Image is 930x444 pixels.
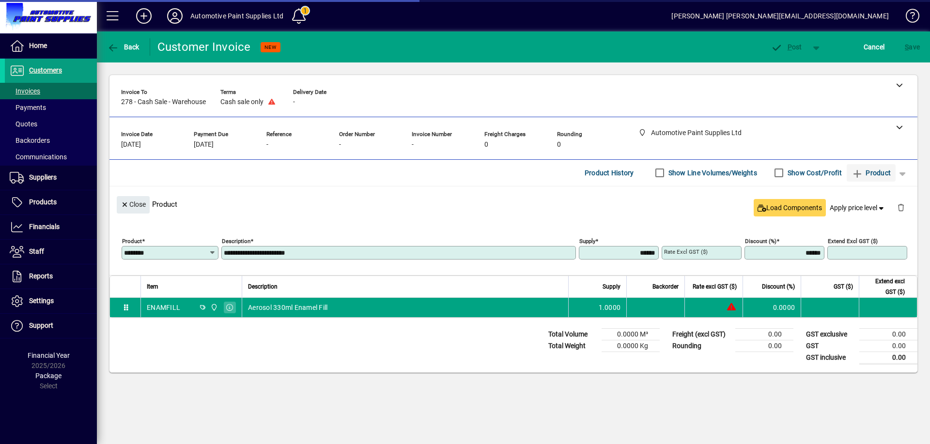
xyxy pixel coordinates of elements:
a: Communications [5,149,97,165]
button: Save [902,38,922,56]
span: Invoices [10,87,40,95]
span: Quotes [10,120,37,128]
span: - [412,141,414,149]
span: Package [35,372,62,380]
span: S [905,43,909,51]
td: GST exclusive [801,328,859,340]
a: Financials [5,215,97,239]
app-page-header-button: Back [97,38,150,56]
a: Knowledge Base [899,2,918,33]
a: Backorders [5,132,97,149]
td: 0.0000 M³ [602,328,660,340]
button: Profile [159,7,190,25]
label: Show Line Volumes/Weights [666,168,757,178]
span: Staff [29,247,44,255]
button: Apply price level [826,199,890,216]
mat-label: Discount (%) [745,237,776,244]
label: Show Cost/Profit [786,168,842,178]
button: Cancel [861,38,887,56]
a: Quotes [5,116,97,132]
button: Add [128,7,159,25]
span: [DATE] [121,141,141,149]
td: Total Volume [543,328,602,340]
span: Financial Year [28,352,70,359]
span: Customers [29,66,62,74]
td: 0.0000 Kg [602,340,660,352]
span: Settings [29,297,54,305]
span: Description [248,281,278,292]
span: Home [29,42,47,49]
span: ave [905,39,920,55]
mat-label: Rate excl GST ($) [664,248,708,255]
mat-label: Supply [579,237,595,244]
span: 0 [484,141,488,149]
button: Product History [581,164,638,182]
a: Suppliers [5,166,97,190]
span: Discount (%) [762,281,795,292]
span: 278 - Cash Sale - Warehouse [121,98,206,106]
app-page-header-button: Close [114,200,152,209]
span: Cash sale only [220,98,263,106]
div: Product [109,186,917,222]
span: Communications [10,153,67,161]
td: GST [801,340,859,352]
a: Settings [5,289,97,313]
button: Product [847,164,896,182]
span: Extend excl GST ($) [865,276,905,297]
span: Backorders [10,137,50,144]
a: Reports [5,264,97,289]
span: Rate excl GST ($) [693,281,737,292]
a: Staff [5,240,97,264]
button: Load Components [754,199,826,216]
span: Apply price level [830,203,886,213]
span: 0 [557,141,561,149]
div: ENAMFILL [147,303,180,312]
app-page-header-button: Delete [889,203,913,212]
button: Delete [889,196,913,219]
span: P [788,43,792,51]
div: Automotive Paint Supplies Ltd [190,8,283,24]
span: GST ($) [834,281,853,292]
span: Products [29,198,57,206]
td: 0.00 [859,340,917,352]
td: GST inclusive [801,352,859,364]
span: Support [29,322,53,329]
span: ost [771,43,802,51]
a: Support [5,314,97,338]
span: Supply [603,281,620,292]
span: Cancel [864,39,885,55]
span: Financials [29,223,60,230]
mat-label: Description [222,237,250,244]
button: Post [766,38,807,56]
span: [DATE] [194,141,214,149]
td: Total Weight [543,340,602,352]
a: Home [5,34,97,58]
span: 1.0000 [599,303,621,312]
span: Suppliers [29,173,57,181]
button: Close [117,196,150,214]
td: 0.0000 [743,298,801,317]
span: Backorder [652,281,679,292]
span: Back [107,43,139,51]
td: Rounding [667,340,735,352]
button: Back [105,38,142,56]
span: - [339,141,341,149]
span: Close [121,197,146,213]
td: 0.00 [859,352,917,364]
span: Payments [10,104,46,111]
span: NEW [264,44,277,50]
span: Product History [585,165,634,181]
span: Aerosol 330ml Enamel Fill [248,303,327,312]
td: 0.00 [859,328,917,340]
td: 0.00 [735,340,793,352]
a: Invoices [5,83,97,99]
td: Freight (excl GST) [667,328,735,340]
a: Payments [5,99,97,116]
td: 0.00 [735,328,793,340]
span: - [266,141,268,149]
mat-label: Product [122,237,142,244]
span: Item [147,281,158,292]
div: [PERSON_NAME] [PERSON_NAME][EMAIL_ADDRESS][DOMAIN_NAME] [671,8,889,24]
span: Automotive Paint Supplies Ltd [208,302,219,313]
a: Products [5,190,97,214]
